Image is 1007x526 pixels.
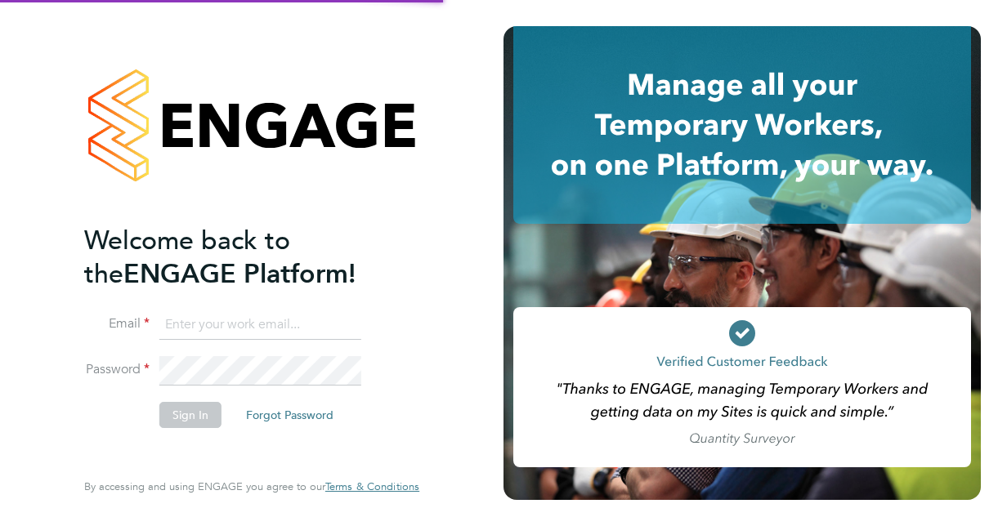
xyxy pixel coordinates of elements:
[84,224,403,291] h2: ENGAGE Platform!
[159,402,222,428] button: Sign In
[84,225,290,290] span: Welcome back to the
[84,361,150,378] label: Password
[325,480,419,493] a: Terms & Conditions
[325,479,419,493] span: Terms & Conditions
[84,315,150,332] label: Email
[159,310,361,340] input: Enter your work email...
[84,479,419,493] span: By accessing and using ENGAGE you agree to our
[233,402,347,428] button: Forgot Password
